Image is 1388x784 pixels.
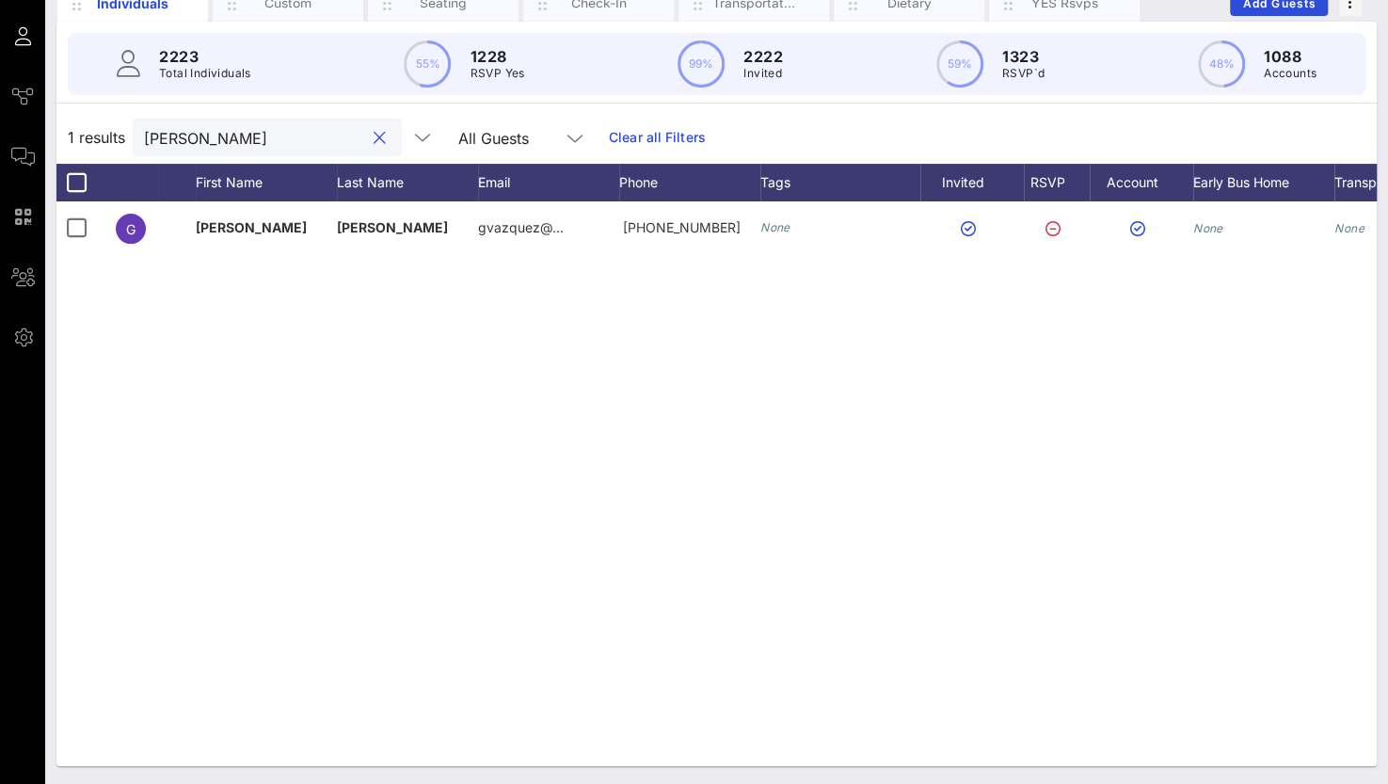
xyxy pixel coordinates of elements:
[609,127,706,148] a: Clear all Filters
[159,64,251,83] p: Total Individuals
[760,164,920,201] div: Tags
[337,164,478,201] div: Last Name
[619,164,760,201] div: Phone
[1002,45,1045,68] p: 1323
[196,164,337,201] div: First Name
[1002,64,1045,83] p: RSVP`d
[337,219,448,235] span: [PERSON_NAME]
[478,164,619,201] div: Email
[1334,221,1364,235] i: None
[126,221,136,237] span: G
[196,219,307,235] span: [PERSON_NAME]
[470,64,524,83] p: RSVP Yes
[374,129,386,148] button: clear icon
[1090,164,1193,201] div: Account
[1264,45,1316,68] p: 1088
[743,45,783,68] p: 2222
[470,45,524,68] p: 1228
[760,220,790,234] i: None
[1193,164,1334,201] div: Early Bus Home
[447,119,598,156] div: All Guests
[68,126,125,149] span: 1 results
[623,219,741,235] span: 845-743-1315
[1024,164,1090,201] div: RSVP
[1264,64,1316,83] p: Accounts
[1193,221,1223,235] i: None
[478,201,564,254] p: gvazquez@…
[743,64,783,83] p: Invited
[920,164,1024,201] div: Invited
[458,130,529,147] div: All Guests
[159,45,251,68] p: 2223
